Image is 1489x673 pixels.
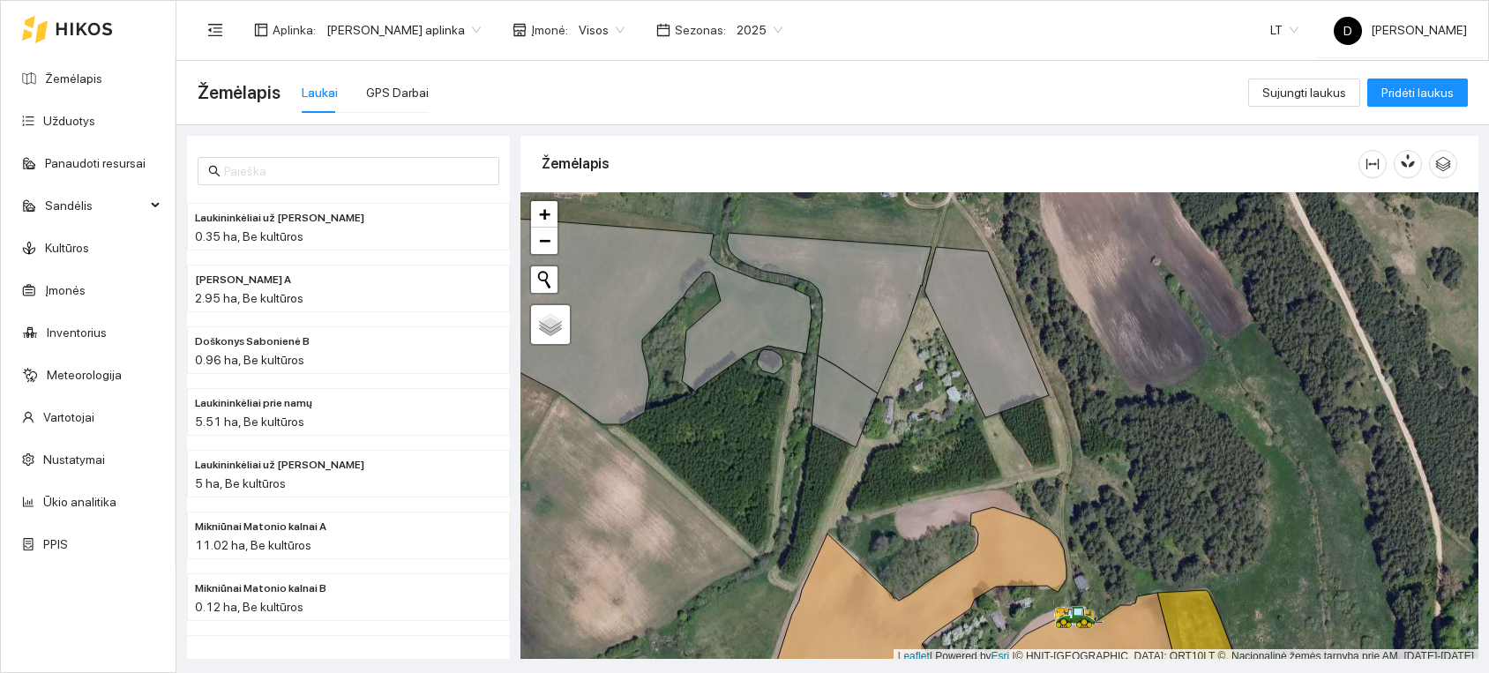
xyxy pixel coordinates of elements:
span: Laukininkėliai už griovio B [195,457,364,474]
span: Aplinka : [273,20,316,40]
div: Laukai [302,83,338,102]
span: 0.96 ha, Be kultūros [195,353,304,367]
span: Pridėti laukus [1381,83,1454,102]
a: Nustatymai [43,452,105,467]
span: Doškonys Sabonienė A [195,272,291,288]
span: Žemėlapis [198,79,281,107]
span: Laukininkėliai prie namų [195,395,312,412]
a: Zoom in [531,201,557,228]
a: Žemėlapis [45,71,102,86]
a: Layers [531,305,570,344]
span: Sezonas : [675,20,726,40]
span: Mikniūnai Matonio kalnai B [195,580,326,597]
button: column-width [1358,150,1387,178]
span: Laukininkėliai už griovio A [195,210,364,227]
a: Inventorius [47,325,107,340]
a: Įmonės [45,283,86,297]
span: 0.35 ha, Be kultūros [195,229,303,243]
span: calendar [656,23,670,37]
span: Sujungti laukus [1262,83,1346,102]
a: Ūkio analitika [43,495,116,509]
button: Sujungti laukus [1248,79,1360,107]
span: + [539,203,550,225]
button: Initiate a new search [531,266,557,293]
span: 5.51 ha, Be kultūros [195,415,304,429]
span: 2025 [737,17,782,43]
a: Zoom out [531,228,557,254]
span: menu-fold [207,22,223,38]
span: Visos [579,17,625,43]
span: | [1013,650,1015,662]
a: PPIS [43,537,68,551]
div: | Powered by © HNIT-[GEOGRAPHIC_DATA]; ORT10LT ©, Nacionalinė žemės tarnyba prie AM, [DATE]-[DATE] [894,649,1478,664]
span: [PERSON_NAME] [1334,23,1467,37]
span: shop [513,23,527,37]
span: − [539,229,550,251]
span: Sandėlis [45,188,146,223]
a: Sujungti laukus [1248,86,1360,100]
span: 5 ha, Be kultūros [195,476,286,490]
a: Kultūros [45,241,89,255]
a: Vartotojai [43,410,94,424]
span: column-width [1359,157,1386,171]
span: 2.95 ha, Be kultūros [195,291,303,305]
span: LT [1270,17,1298,43]
a: Užduotys [43,114,95,128]
a: Leaflet [898,650,930,662]
span: Donato Klimkevičiaus aplinka [326,17,481,43]
a: Meteorologija [47,368,122,382]
span: layout [254,23,268,37]
a: Pridėti laukus [1367,86,1468,100]
button: Pridėti laukus [1367,79,1468,107]
div: Žemėlapis [542,138,1358,189]
a: Panaudoti resursai [45,156,146,170]
span: Mikniūnai Matonio kalnai A [195,519,326,535]
span: D [1343,17,1352,45]
div: GPS Darbai [366,83,429,102]
span: 0.12 ha, Be kultūros [195,600,303,614]
span: Įmonė : [531,20,568,40]
span: search [208,165,221,177]
input: Paieška [224,161,489,181]
button: menu-fold [198,12,233,48]
span: 11.02 ha, Be kultūros [195,538,311,552]
a: Esri [991,650,1010,662]
span: Doškonys Sabonienė B [195,333,310,350]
